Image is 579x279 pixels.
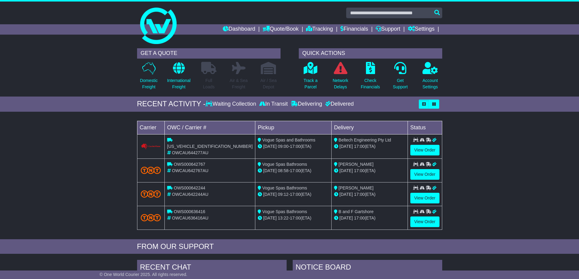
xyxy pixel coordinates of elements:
[339,185,374,190] span: [PERSON_NAME]
[339,192,353,197] span: [DATE]
[140,62,158,94] a: DomesticFreight
[339,162,374,167] span: [PERSON_NAME]
[278,216,288,220] span: 13:22
[408,121,442,134] td: Status
[137,121,164,134] td: Carrier
[354,192,365,197] span: 17:00
[263,216,277,220] span: [DATE]
[164,121,255,134] td: OWC / Carrier #
[354,168,365,173] span: 17:00
[230,77,248,90] p: Air & Sea Freight
[339,216,353,220] span: [DATE]
[255,121,332,134] td: Pickup
[392,62,408,94] a: GetSupport
[174,162,205,167] span: OWS000642767
[258,191,329,198] div: - (ETA)
[360,62,380,94] a: CheckFinancials
[172,216,209,220] span: OWCAU636416AU
[339,144,353,149] span: [DATE]
[361,77,380,90] p: Check Financials
[410,193,439,203] a: View Order
[278,144,288,149] span: 09:00
[410,145,439,155] a: View Order
[141,190,161,198] img: TNT_Domestic.png
[293,260,442,276] div: NOTICE BOARD
[258,215,329,221] div: - (ETA)
[408,24,435,35] a: Settings
[140,77,157,90] p: Domestic Freight
[290,144,301,149] span: 17:00
[290,216,301,220] span: 17:00
[262,162,307,167] span: Vogue Spas Bathrooms
[205,101,257,107] div: Waiting Collection
[306,24,333,35] a: Tracking
[137,260,287,276] div: RECENT CHAT
[290,168,301,173] span: 17:00
[324,101,354,107] div: Delivered
[289,101,324,107] div: Delivering
[339,138,391,142] span: Beltech Engineering Pty Ltd
[174,185,205,190] span: OWS000642244
[339,168,353,173] span: [DATE]
[263,168,277,173] span: [DATE]
[174,209,205,214] span: OWS000636416
[422,62,438,94] a: AccountSettings
[331,121,408,134] td: Delivery
[278,168,288,173] span: 08:58
[333,77,348,90] p: Network Delays
[340,24,368,35] a: Financials
[263,192,277,197] span: [DATE]
[258,101,289,107] div: In Transit
[167,144,253,149] span: [US_VEHICLE_IDENTIFICATION_NUMBER]
[410,216,439,227] a: View Order
[262,209,307,214] span: Vogue Spas Bathrooms
[339,209,374,214] span: B and F Gartshore
[167,62,191,94] a: InternationalFreight
[172,168,209,173] span: OWCAU642767AU
[290,192,301,197] span: 17:00
[334,143,405,150] div: (ETA)
[393,77,408,90] p: Get Support
[376,24,400,35] a: Support
[334,215,405,221] div: (ETA)
[260,77,277,90] p: Air / Sea Depot
[201,77,216,90] p: Full Loads
[354,144,365,149] span: 17:00
[137,242,442,251] div: FROM OUR SUPPORT
[334,168,405,174] div: (ETA)
[141,167,161,174] img: TNT_Domestic.png
[172,192,209,197] span: OWCAU642244AU
[422,77,438,90] p: Account Settings
[299,48,442,59] div: QUICK ACTIONS
[332,62,348,94] a: NetworkDelays
[262,138,315,142] span: Vogue Spas and Bathrooms
[263,24,298,35] a: Quote/Book
[100,272,188,277] span: © One World Courier 2025. All rights reserved.
[141,214,161,221] img: TNT_Domestic.png
[263,144,277,149] span: [DATE]
[410,169,439,180] a: View Order
[258,143,329,150] div: - (ETA)
[137,100,206,108] div: RECENT ACTIVITY -
[278,192,288,197] span: 09:12
[141,143,161,150] img: Couriers_Please.png
[334,191,405,198] div: (ETA)
[223,24,255,35] a: Dashboard
[304,77,318,90] p: Track a Parcel
[137,48,281,59] div: GET A QUOTE
[354,216,365,220] span: 17:00
[262,185,307,190] span: Vogue Spas Bathrooms
[303,62,318,94] a: Track aParcel
[167,77,191,90] p: International Freight
[172,150,209,155] span: OWCAU644277AU
[258,168,329,174] div: - (ETA)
